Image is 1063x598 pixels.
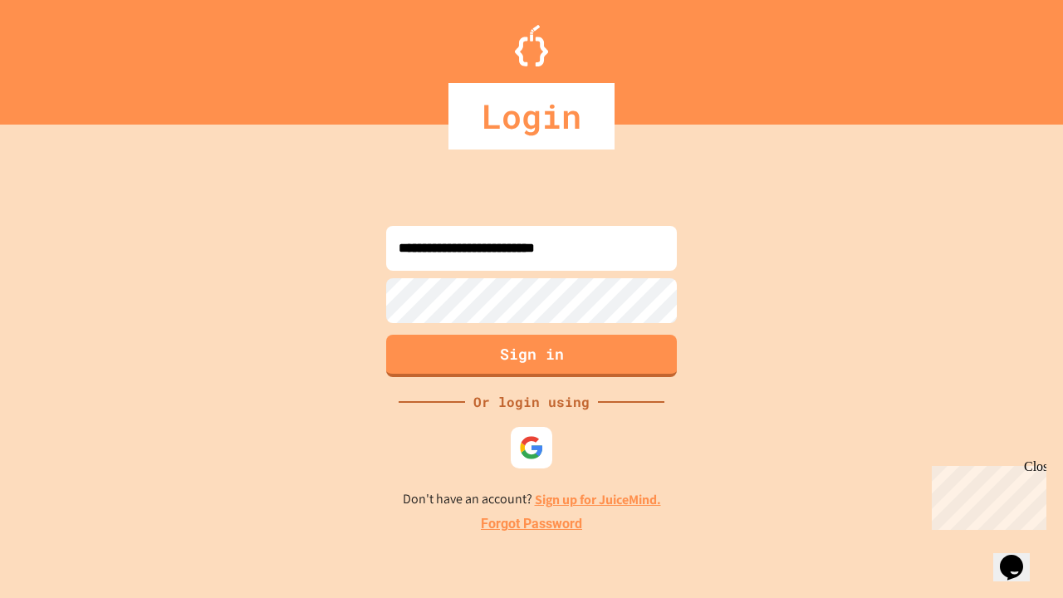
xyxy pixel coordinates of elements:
[519,435,544,460] img: google-icon.svg
[535,491,661,508] a: Sign up for JuiceMind.
[386,335,677,377] button: Sign in
[515,25,548,66] img: Logo.svg
[993,532,1046,581] iframe: chat widget
[925,459,1046,530] iframe: chat widget
[481,514,582,534] a: Forgot Password
[448,83,615,149] div: Login
[403,489,661,510] p: Don't have an account?
[7,7,115,105] div: Chat with us now!Close
[465,392,598,412] div: Or login using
